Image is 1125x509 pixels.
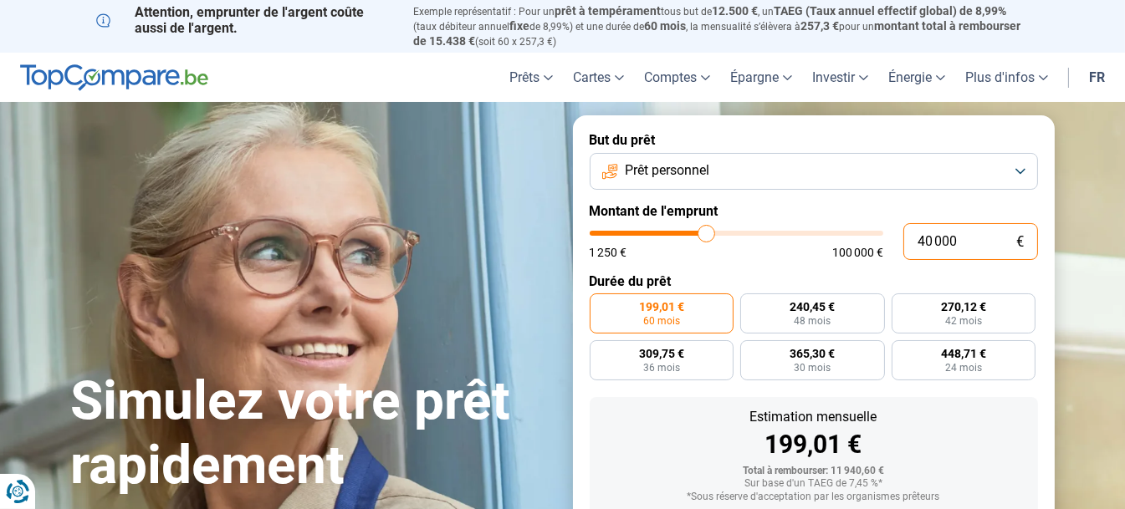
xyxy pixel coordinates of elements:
[20,64,208,91] img: TopCompare
[832,247,883,258] span: 100 000 €
[1017,235,1025,249] span: €
[794,363,831,373] span: 30 mois
[801,19,840,33] span: 257,3 €
[590,247,627,258] span: 1 250 €
[720,53,802,102] a: Épargne
[590,273,1038,289] label: Durée du prêt
[590,132,1038,148] label: But du prêt
[878,53,955,102] a: Énergie
[713,4,759,18] span: 12.500 €
[639,348,684,359] span: 309,75 €
[790,348,835,359] span: 365,30 €
[794,316,831,326] span: 48 mois
[590,153,1038,190] button: Prêt personnel
[555,4,662,18] span: prêt à tempérament
[639,301,684,313] span: 199,01 €
[603,410,1025,424] div: Estimation mensuelle
[775,4,1007,18] span: TAEG (Taux annuel effectif global) de 8,99%
[96,4,394,36] p: Attention, emprunter de l'argent coûte aussi de l'argent.
[563,53,634,102] a: Cartes
[945,363,982,373] span: 24 mois
[414,4,1030,48] p: Exemple représentatif : Pour un tous but de , un (taux débiteur annuel de 8,99%) et une durée de ...
[941,301,986,313] span: 270,12 €
[71,369,553,498] h1: Simulez votre prêt rapidement
[955,53,1058,102] a: Plus d'infos
[634,53,720,102] a: Comptes
[603,491,1025,503] div: *Sous réserve d'acceptation par les organismes prêteurs
[603,432,1025,457] div: 199,01 €
[603,478,1025,490] div: Sur base d'un TAEG de 7,45 %*
[499,53,563,102] a: Prêts
[645,19,687,33] span: 60 mois
[625,161,709,180] span: Prêt personnel
[643,363,680,373] span: 36 mois
[643,316,680,326] span: 60 mois
[941,348,986,359] span: 448,71 €
[510,19,530,33] span: fixe
[802,53,878,102] a: Investir
[945,316,982,326] span: 42 mois
[603,466,1025,477] div: Total à rembourser: 11 940,60 €
[590,203,1038,219] label: Montant de l'emprunt
[414,19,1021,48] span: montant total à rembourser de 15.438 €
[790,301,835,313] span: 240,45 €
[1079,53,1115,102] a: fr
